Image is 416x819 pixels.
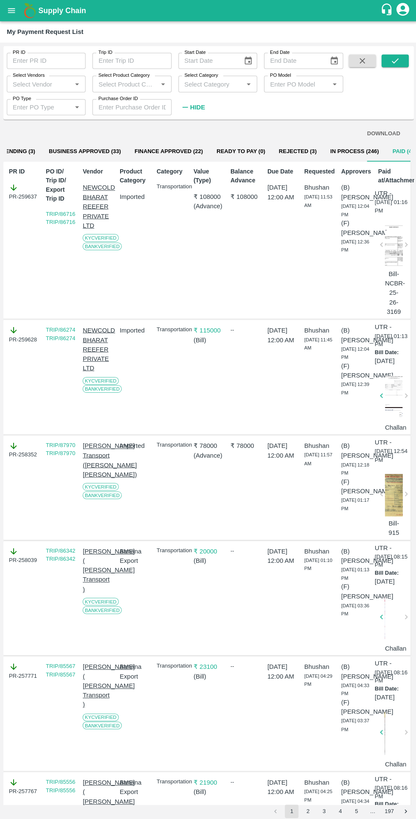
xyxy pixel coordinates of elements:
p: ( Bill ) [193,670,223,679]
p: ( Bill ) [193,334,223,344]
p: UTR - [374,188,391,197]
p: Transportation [156,440,186,448]
nav: pagination navigation [267,802,413,816]
p: Imported [119,324,149,334]
p: (F) [PERSON_NAME] [340,580,370,599]
span: [DATE] 01:13 PM [340,565,368,579]
p: Paid at/Attachments [377,167,407,184]
p: Challan [384,642,402,651]
p: ( Bill ) [193,554,223,564]
button: Open [71,78,82,89]
input: Select Product Category [95,78,154,89]
p: ₹ 78000 [193,440,223,449]
span: [DATE] 12:04 PM [340,345,368,359]
div: [DATE] 01:13 PM [374,321,407,431]
p: [DATE] 12:00 AM [267,660,297,679]
button: Rejected (3) [271,141,323,161]
div: PR-257767 [9,775,39,793]
button: In Process (246) [323,141,385,161]
p: Bill Date: [374,798,397,806]
span: [DATE] 12:04 PM [340,203,368,216]
button: Ready To Pay (0) [209,141,271,161]
strong: Hide [189,103,204,110]
label: Select Category [184,72,217,78]
button: Open [328,78,339,89]
p: [DATE] 12:00 AM [267,545,297,564]
button: Go to page 197 [381,802,395,816]
p: Banana Export [119,545,149,564]
p: Requested [304,167,334,176]
span: [DATE] 11:45 AM [304,336,332,349]
div: account of current user [394,2,409,20]
p: PO ID/ Trip ID/ Export Trip ID [46,167,76,202]
input: Select Vendor [9,78,69,89]
button: Go to page 3 [316,802,330,816]
p: ( Advance ) [193,449,223,458]
p: Challan [384,422,402,431]
span: KYC Verified [82,376,118,383]
p: UTR - [374,772,391,781]
p: [DATE] [374,690,394,700]
button: Open [242,78,253,89]
label: Select Vendors [13,72,45,78]
p: Bill Date: [374,347,397,355]
p: ₹ 20000 [193,545,223,554]
p: Bhushan [304,324,334,334]
div: My Payment Request List [7,26,83,37]
div: PR-258039 [9,545,39,563]
span: [DATE] 11:57 AM [304,451,332,464]
p: UTR - [374,657,391,666]
p: (B) [PERSON_NAME] [340,440,370,459]
p: (F) [PERSON_NAME] [340,218,370,237]
p: ₹ 115000 [193,324,223,334]
p: Bhushan [304,182,334,192]
a: TRIP/85556 TRIP/85556 [46,776,75,791]
p: Bill-NCBR-25-26-3169 [384,268,402,316]
button: Finance Approved (22) [127,141,209,161]
a: TRIP/86274 TRIP/86274 [46,325,75,340]
span: Bank Verified [82,604,121,612]
button: DOWNLOAD [363,126,402,141]
p: ( Bill ) [193,785,223,794]
span: Bank Verified [82,242,121,249]
p: [PERSON_NAME] ( [PERSON_NAME] Transport ) [82,660,112,707]
p: [DATE] 12:00 AM [267,324,297,344]
p: UTR - [374,542,391,551]
button: Open [157,78,168,89]
span: [DATE] 12:39 PM [340,380,368,394]
p: Challan [384,757,402,766]
p: Imported [119,191,149,201]
b: Supply Chain [38,6,86,15]
a: TRIP/85567 TRIP/85567 [46,661,75,676]
p: (B) [PERSON_NAME] [340,324,370,344]
a: TRIP/87970 TRIP/87970 [46,441,75,456]
button: Go to page 4 [332,802,346,816]
button: open drawer [2,1,21,20]
p: Bill Date: [374,683,397,691]
span: [DATE] 12:36 PM [340,238,368,252]
span: Bank Verified [82,490,121,498]
input: End Date [263,53,321,69]
p: Product Category [119,167,149,184]
p: (F) [PERSON_NAME] [340,360,370,379]
p: [DATE] [374,575,394,584]
label: PR ID [13,49,25,56]
p: Category [156,167,186,176]
p: Banana Export [119,660,149,679]
button: Go to page 2 [300,802,314,816]
span: [DATE] 03:36 PM [340,601,368,615]
label: PO Type [13,95,31,102]
button: Go to page 5 [349,802,362,816]
p: Bill Date: [374,567,397,576]
button: page 1 [284,802,298,816]
span: [DATE] 04:34 PM [340,796,368,810]
div: PR-257771 [9,660,39,678]
p: ₹ 23100 [193,660,223,669]
div: [DATE] 08:15 PM [374,542,407,651]
p: (F) [PERSON_NAME] [340,475,370,495]
div: PR-258352 [9,440,39,458]
span: [DATE] 01:10 PM [304,556,332,570]
p: (B) [PERSON_NAME] [340,660,370,679]
p: Imported [119,440,149,449]
p: [PERSON_NAME] Transport ([PERSON_NAME] [PERSON_NAME]) [82,440,112,478]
